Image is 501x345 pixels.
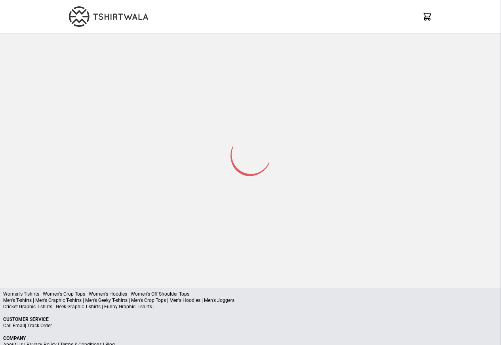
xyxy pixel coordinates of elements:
[3,291,498,297] p: Women's T-shirts | Women's Crop Tops | Women's Hoodies | Women's Off Shoulder Tops
[3,304,498,310] p: Cricket Graphic T-shirts | Geek Graphic T-shirts | Funny Graphic T-shirts |
[3,322,498,329] p: | |
[13,323,25,328] a: Email
[69,6,148,27] img: TW-LOGO-400-104.png
[3,316,498,322] p: Customer Service
[3,323,11,328] a: Call
[3,297,498,304] p: Men's T-shirts | Men's Graphic T-shirts | Men's Geeky T-shirts | Men's Crop Tops | Men's Hoodies ...
[3,335,498,341] p: Company
[27,323,52,328] a: Track Order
